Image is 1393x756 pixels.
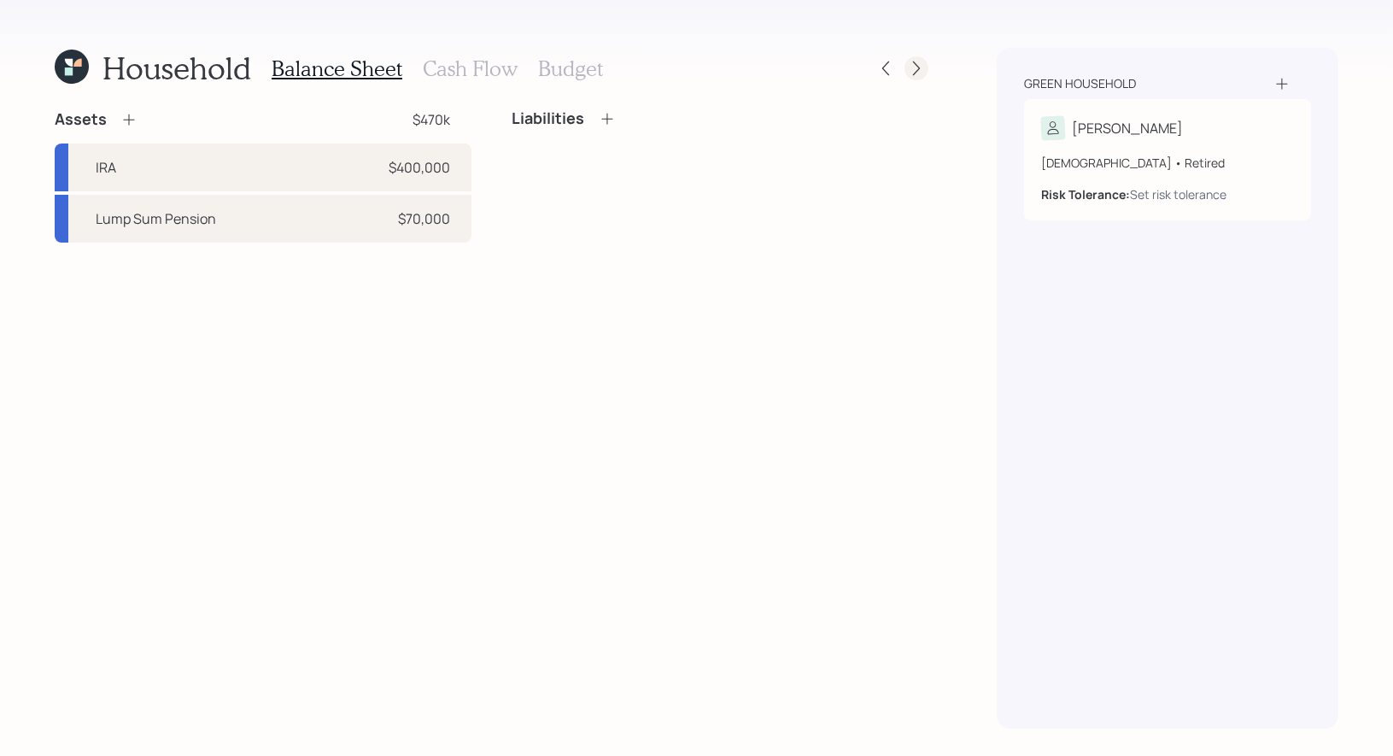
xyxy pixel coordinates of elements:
div: $70,000 [399,208,451,229]
h1: Household [102,50,251,86]
div: Set risk tolerance [1130,185,1226,203]
div: $470k [413,109,451,130]
h4: Liabilities [512,109,585,128]
div: [DEMOGRAPHIC_DATA] • Retired [1041,154,1294,172]
div: Lump Sum Pension [96,208,216,229]
h4: Assets [55,110,107,129]
div: Green household [1024,75,1136,92]
h3: Budget [538,56,603,81]
div: $400,000 [389,157,451,178]
div: IRA [96,157,116,178]
div: [PERSON_NAME] [1072,118,1183,138]
h3: Cash Flow [423,56,518,81]
h3: Balance Sheet [272,56,402,81]
b: Risk Tolerance: [1041,186,1130,202]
